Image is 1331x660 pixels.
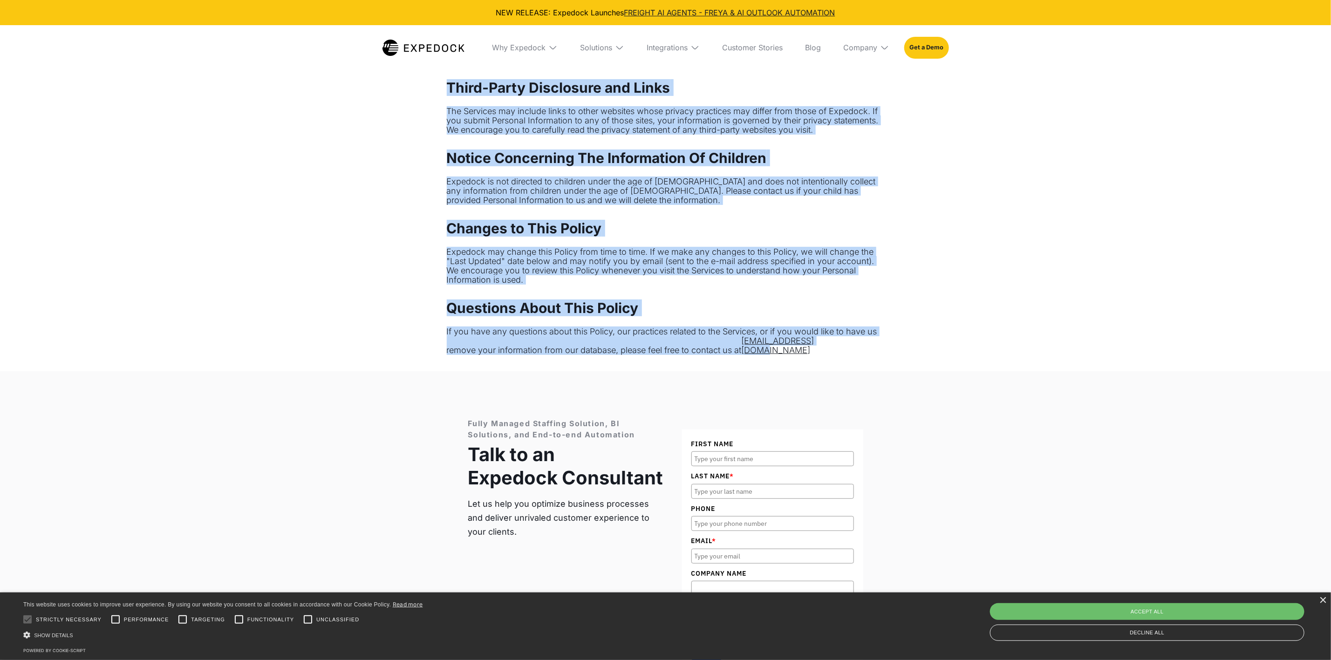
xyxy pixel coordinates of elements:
a: Powered by cookie-script [23,648,86,653]
div: Decline all [990,625,1304,641]
a: Customer Stories [715,25,790,70]
div: Accept all [990,603,1304,620]
div: Solutions [573,25,632,70]
span: Show details [34,633,73,638]
input: Type your email [691,549,854,564]
span: Functionality [247,616,294,624]
a: [EMAIL_ADDRESS][DOMAIN_NAME] [742,336,838,355]
p: Let us help you optimize business processes and deliver unrivaled customer experience to your cli... [468,497,663,539]
div: Show details [23,630,423,640]
div: If you have any questions about this Policy, our practices related to the Services, or if you wou... [447,327,885,355]
input: Type your phone number [691,516,854,531]
div: Expedock is not directed to children under the age of [DEMOGRAPHIC_DATA] and does not intentional... [447,177,885,205]
label: Phone [691,504,854,514]
input: Type your first name [691,451,854,466]
div: Integrations [647,43,688,52]
input: Type your last name [691,484,854,499]
a: Get a Demo [904,37,949,58]
strong: Questions About This Policy [447,299,639,316]
label: Last Name [691,471,854,481]
label: Email [691,536,854,546]
strong: Changes to This Policy [447,220,602,237]
label: Company Name [691,568,854,578]
a: Blog [798,25,828,70]
div: Why Expedock [485,25,565,70]
div: Expedock may change this Policy from time to time. If we make any changes to this Policy, we will... [447,247,885,285]
strong: Notice Concerning The Information Of Children [447,150,767,166]
a: Read more [393,601,423,608]
div: The Services may include links to other websites whose privacy practices may differ from those of... [447,107,885,135]
span: Performance [124,616,169,624]
span: This website uses cookies to improve user experience. By using our website you consent to all coo... [23,601,391,608]
span: Targeting [191,616,225,624]
div: Why Expedock [492,43,546,52]
span: Strictly necessary [36,616,102,624]
label: First Name [691,439,854,449]
div: Integrations [639,25,707,70]
div: Company [836,25,897,70]
div: Company [843,43,877,52]
div: NEW RELEASE: Expedock Launches [7,7,1324,18]
a: FREIGHT AI AGENTS - FREYA & AI OUTLOOK AUTOMATION [624,8,835,17]
strong: Third-Party Disclosure and Links [447,79,670,96]
iframe: Chat Widget [1176,559,1331,660]
div: Solutions [580,43,612,52]
span: Unclassified [316,616,359,624]
div: Fully Managed Staffing Solution, BI Solutions, and End-to-end Automation [468,418,663,440]
h2: Talk to an Expedock Consultant [468,443,663,490]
